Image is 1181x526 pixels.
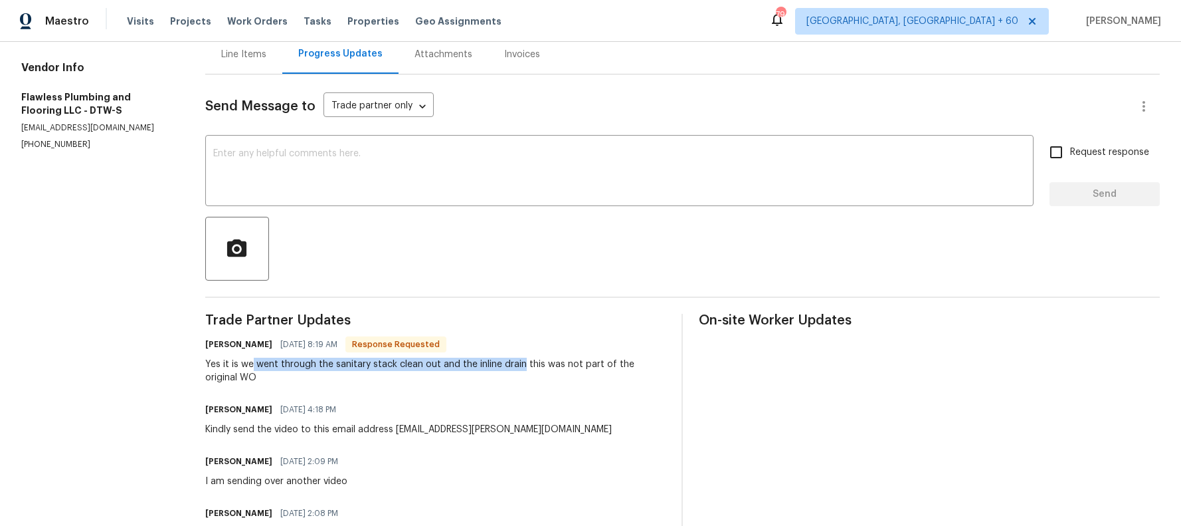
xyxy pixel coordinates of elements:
[45,15,89,28] span: Maestro
[280,403,336,416] span: [DATE] 4:18 PM
[415,15,501,28] span: Geo Assignments
[347,15,399,28] span: Properties
[806,15,1018,28] span: [GEOGRAPHIC_DATA], [GEOGRAPHIC_DATA] + 60
[280,507,338,520] span: [DATE] 2:08 PM
[227,15,288,28] span: Work Orders
[205,455,272,468] h6: [PERSON_NAME]
[280,338,337,351] span: [DATE] 8:19 AM
[127,15,154,28] span: Visits
[1081,15,1161,28] span: [PERSON_NAME]
[504,48,540,61] div: Invoices
[205,475,347,488] div: I am sending over another video
[414,48,472,61] div: Attachments
[21,90,173,117] h5: Flawless Plumbing and Flooring LLC - DTW-S
[21,122,173,134] p: [EMAIL_ADDRESS][DOMAIN_NAME]
[205,100,316,113] span: Send Message to
[347,338,445,351] span: Response Requested
[205,358,666,384] div: Yes it is we went through the sanitary stack clean out and the inline drain this was not part of ...
[221,48,266,61] div: Line Items
[323,96,434,118] div: Trade partner only
[280,455,338,468] span: [DATE] 2:09 PM
[298,47,383,61] div: Progress Updates
[304,17,331,26] span: Tasks
[205,314,666,327] span: Trade Partner Updates
[205,403,272,416] h6: [PERSON_NAME]
[170,15,211,28] span: Projects
[699,314,1160,327] span: On-site Worker Updates
[205,338,272,351] h6: [PERSON_NAME]
[776,8,785,21] div: 794
[21,139,173,150] p: [PHONE_NUMBER]
[1070,146,1149,160] span: Request response
[205,423,612,436] div: Kindly send the video to this email address [EMAIL_ADDRESS][PERSON_NAME][DOMAIN_NAME]
[205,507,272,520] h6: [PERSON_NAME]
[21,61,173,74] h4: Vendor Info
